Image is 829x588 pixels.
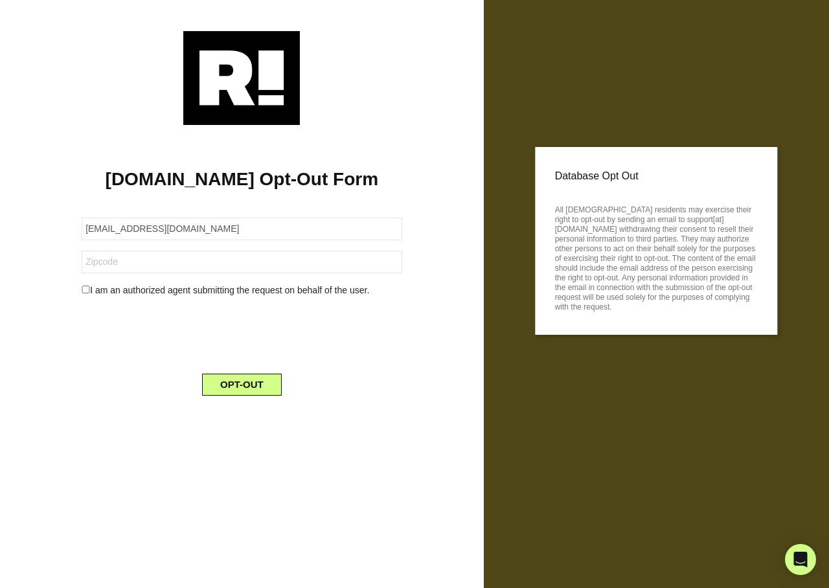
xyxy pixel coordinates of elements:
[785,544,816,575] div: Open Intercom Messenger
[183,31,300,125] img: Retention.com
[19,168,464,190] h1: [DOMAIN_NAME] Opt-Out Form
[82,218,402,240] input: Email Address
[82,251,402,273] input: Zipcode
[555,166,758,186] p: Database Opt Out
[202,374,282,396] button: OPT-OUT
[143,308,340,358] iframe: reCAPTCHA
[555,201,758,312] p: All [DEMOGRAPHIC_DATA] residents may exercise their right to opt-out by sending an email to suppo...
[72,284,411,297] div: I am an authorized agent submitting the request on behalf of the user.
